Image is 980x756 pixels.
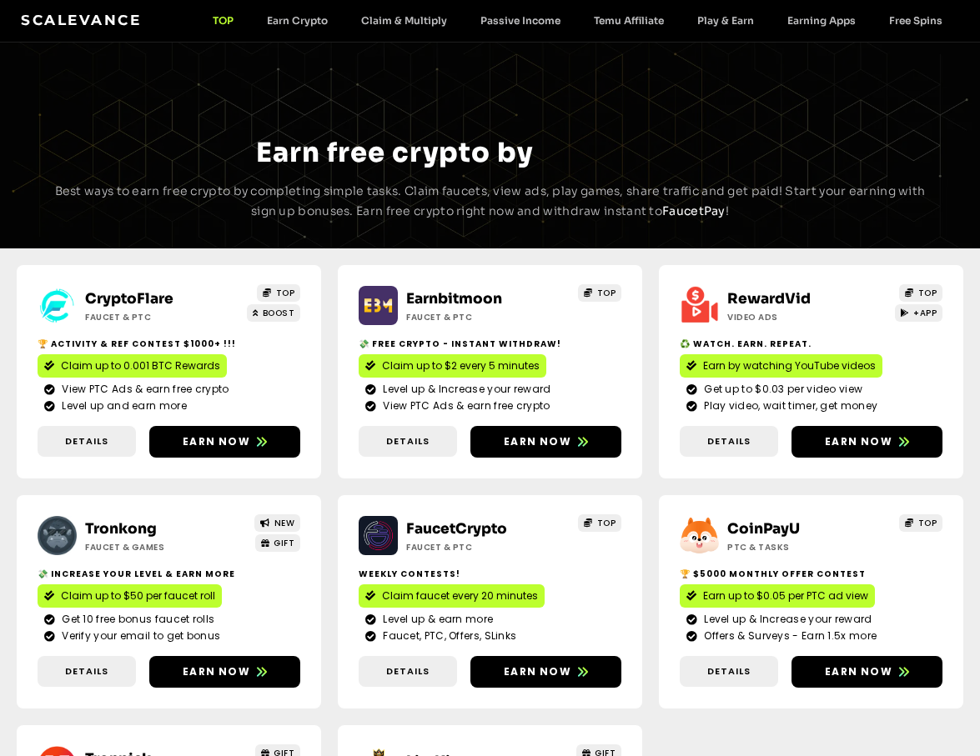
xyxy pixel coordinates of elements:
[196,14,250,27] a: TOP
[38,426,136,457] a: Details
[386,664,430,678] span: Details
[58,612,214,627] span: Get 10 free bonus faucet rolls
[359,338,621,350] h2: 💸 Free crypto - Instant withdraw!
[727,290,811,308] a: RewardVid
[196,14,959,27] nav: Menu
[65,664,108,678] span: Details
[183,434,250,449] span: Earn now
[61,588,215,603] span: Claim up to $50 per faucet roll
[700,382,862,397] span: Get up to $0.03 per video view
[406,541,542,553] h2: Faucet & PTC
[58,398,187,413] span: Level up and earn more
[707,664,751,678] span: Details
[254,514,300,532] a: NEW
[382,358,540,373] span: Claim up to $2 every 5 minutes
[681,14,771,27] a: Play & Earn
[247,304,300,322] a: BOOST
[703,358,876,373] span: Earn by watching YouTube videos
[382,588,538,603] span: Claim faucet every 20 minutes
[406,520,507,538] a: FaucetCrypto
[703,588,868,603] span: Earn up to $0.05 per PTC ad view
[38,568,300,580] h2: 💸 Increase your level & earn more
[38,656,136,687] a: Details
[895,304,943,322] a: +APP
[344,14,464,27] a: Claim & Multiply
[149,426,300,458] a: Earn now
[913,307,937,319] span: +APP
[38,338,300,350] h2: 🏆 Activity & ref contest $1000+ !!!
[680,354,882,378] a: Earn by watching YouTube videos
[680,338,942,350] h2: ♻️ Watch. Earn. Repeat.
[183,664,250,679] span: Earn now
[58,628,220,643] span: Verify your email to get bonus
[504,664,571,679] span: Earn now
[680,426,778,457] a: Details
[263,307,295,319] span: BOOST
[359,584,545,608] a: Claim faucet every 20 minutes
[700,398,877,413] span: Play video, wait timer, get money
[85,520,157,538] a: Tronkong
[662,203,726,218] a: FaucetPay
[504,434,571,449] span: Earn now
[792,656,942,688] a: Earn now
[274,517,295,529] span: NEW
[825,664,892,679] span: Earn now
[577,14,681,27] a: Temu Affiliate
[597,287,616,299] span: TOP
[255,534,301,552] a: GIFT
[825,434,892,449] span: Earn now
[899,284,942,302] a: TOP
[707,434,751,448] span: Details
[727,311,863,323] h2: Video ads
[406,311,542,323] h2: Faucet & PTC
[597,517,616,529] span: TOP
[65,434,108,448] span: Details
[406,290,502,308] a: Earnbitmoon
[38,584,222,608] a: Claim up to $50 per faucet roll
[274,537,294,549] span: GIFT
[386,434,430,448] span: Details
[359,568,621,580] h2: Weekly contests!
[470,656,621,688] a: Earn now
[42,182,938,222] p: Best ways to earn free crypto by completing simple tasks. Claim faucets, view ads, play games, sh...
[700,612,872,627] span: Level up & Increase your reward
[727,520,800,538] a: CoinPayU
[85,290,173,308] a: CryptoFlare
[250,14,344,27] a: Earn Crypto
[771,14,872,27] a: Earning Apps
[680,656,778,687] a: Details
[276,287,295,299] span: TOP
[58,382,229,397] span: View PTC Ads & earn free crypto
[256,136,533,169] span: Earn free crypto by
[680,568,942,580] h2: 🏆 $5000 Monthly Offer contest
[149,656,300,688] a: Earn now
[700,628,877,643] span: Offers & Surveys - Earn 1.5x more
[470,426,621,458] a: Earn now
[578,514,621,532] a: TOP
[359,656,457,687] a: Details
[257,284,300,302] a: TOP
[85,541,221,553] h2: Faucet & Games
[21,12,141,28] a: Scalevance
[918,287,937,299] span: TOP
[379,398,550,413] span: View PTC Ads & earn free crypto
[578,284,621,302] a: TOP
[359,426,457,457] a: Details
[379,382,550,397] span: Level up & Increase your reward
[61,358,220,373] span: Claim up to 0.001 BTC Rewards
[872,14,959,27] a: Free Spins
[85,311,221,323] h2: Faucet & PTC
[727,541,863,553] h2: ptc & Tasks
[38,354,227,378] a: Claim up to 0.001 BTC Rewards
[464,14,577,27] a: Passive Income
[379,612,493,627] span: Level up & earn more
[899,514,942,532] a: TOP
[918,517,937,529] span: TOP
[359,354,546,378] a: Claim up to $2 every 5 minutes
[792,426,942,458] a: Earn now
[379,628,516,643] span: Faucet, PTC, Offers, SLinks
[680,584,875,608] a: Earn up to $0.05 per PTC ad view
